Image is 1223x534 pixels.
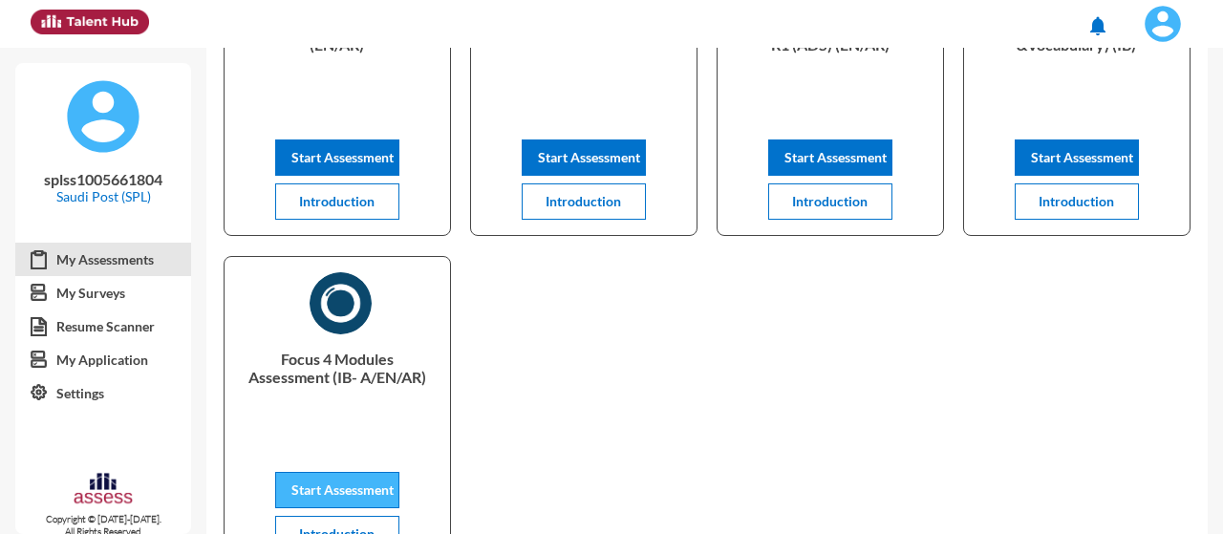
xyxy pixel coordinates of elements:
mat-icon: notifications [1086,14,1109,37]
button: Start Assessment [768,139,892,176]
p: Career Orientation R2 [486,17,680,94]
img: default%20profile%20image.svg [65,78,141,155]
p: English (Comprehension &Vocabulary) (IB) [979,17,1173,94]
button: Introduction [275,183,399,220]
img: AR)_1730316400291 [310,272,372,334]
a: My Assessments [15,243,191,277]
span: Introduction [299,193,375,209]
p: Focus 4 Modules Assessment (IB- A/EN/AR) [240,350,434,426]
button: Start Assessment [275,472,399,508]
span: Introduction [792,193,868,209]
a: Start Assessment [522,149,646,165]
span: Start Assessment [538,149,640,165]
button: Start Assessment [1015,139,1139,176]
a: Start Assessment [275,481,399,498]
p: Development Assessment R1 (ADS) (EN/AR) [733,17,927,94]
span: Start Assessment [291,481,394,498]
span: Start Assessment [291,149,394,165]
a: My Surveys [15,276,191,310]
span: Start Assessment [1031,149,1133,165]
a: Resume Scanner [15,310,191,344]
a: Start Assessment [1015,149,1139,165]
a: My Application [15,343,191,377]
a: Start Assessment [275,149,399,165]
img: assesscompany-logo.png [73,471,134,509]
button: Start Assessment [522,139,646,176]
p: splss1005661804 [31,170,176,188]
button: Introduction [1015,183,1139,220]
button: Start Assessment [275,139,399,176]
p: ASSESS Potentiality R2 (EN/AR) [240,17,434,94]
span: Start Assessment [784,149,887,165]
span: Introduction [546,193,621,209]
a: Start Assessment [768,149,892,165]
a: Settings [15,376,191,411]
button: Introduction [522,183,646,220]
button: Introduction [768,183,892,220]
span: Introduction [1039,193,1114,209]
p: Saudi Post (SPL) [31,188,176,204]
